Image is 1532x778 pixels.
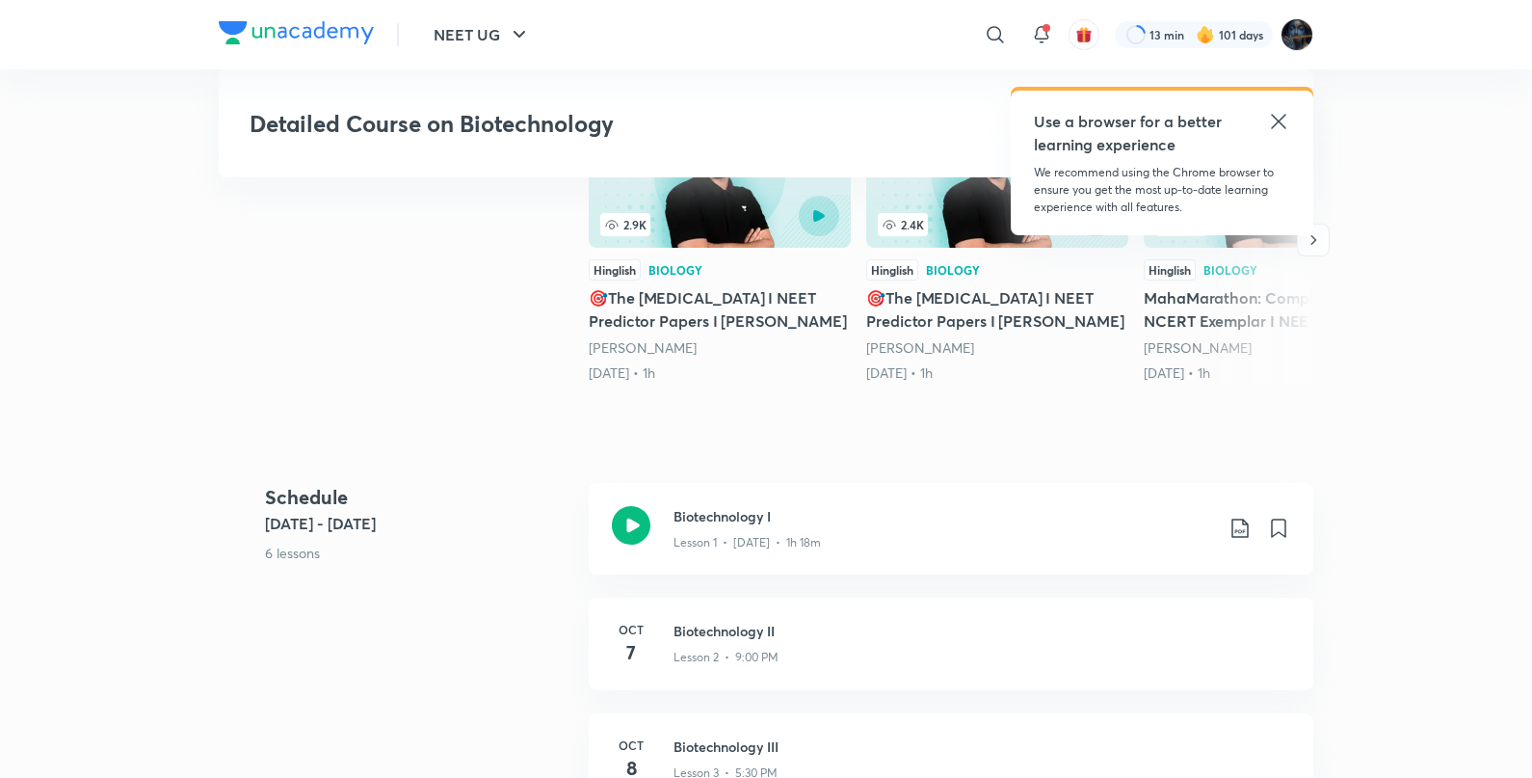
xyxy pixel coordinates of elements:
[866,97,1128,383] a: 2.4KHinglishBiology🎯The [MEDICAL_DATA] I NEET Predictor Papers I [PERSON_NAME][PERSON_NAME][DATE]...
[589,363,851,383] div: 17th Apr • 1h
[866,97,1128,383] a: 🎯The HMS I NEET Predictor Papers I Pranav Pundarik
[648,264,702,276] div: Biology
[1069,19,1099,50] button: avatar
[1144,338,1252,357] a: [PERSON_NAME]
[589,483,1313,598] a: Biotechnology ILesson 1 • [DATE] • 1h 18m
[589,338,851,358] div: Pranav Pundarik
[1034,110,1226,156] h5: Use a browser for a better learning experience
[674,621,1290,641] h3: Biotechnology II
[878,213,928,236] span: 2.4K
[1144,259,1196,281] div: Hinglish
[589,97,851,383] a: 🎯The HMS I NEET Predictor Papers I Pranav Pundarik
[674,506,1213,526] h3: Biotechnology I
[1144,97,1406,383] a: MahaMarathon: Complete Class XII NCERT Exemplar I NEET 2025
[1144,286,1406,333] h5: MahaMarathon: Complete Class XII NCERT Exemplar I NEET 2025
[250,110,1004,138] h3: Detailed Course on Biotechnology
[265,543,573,563] p: 6 lessons
[926,264,980,276] div: Biology
[1144,97,1406,383] a: 3.9KHinglishBiologyMahaMarathon: Complete Class XII NCERT Exemplar I NEET 2025[PERSON_NAME][DATE]...
[589,97,851,383] a: 2.9KHinglishBiology🎯The [MEDICAL_DATA] I NEET Predictor Papers I [PERSON_NAME][PERSON_NAME][DATE]...
[589,259,641,281] div: Hinglish
[265,483,573,512] h4: Schedule
[866,338,1128,358] div: Pranav Pundarik
[1034,164,1290,216] p: We recommend using the Chrome browser to ensure you get the most up-to-date learning experience w...
[422,15,542,54] button: NEET UG
[219,21,374,49] a: Company Logo
[612,621,650,638] h6: Oct
[674,737,1290,757] h3: Biotechnology III
[612,737,650,754] h6: Oct
[265,512,573,535] h5: [DATE] - [DATE]
[589,338,697,357] a: [PERSON_NAME]
[1144,338,1406,358] div: Pranav Pundarik
[1281,18,1313,51] img: Purnima Sharma
[219,21,374,44] img: Company Logo
[589,286,851,333] h5: 🎯The [MEDICAL_DATA] I NEET Predictor Papers I [PERSON_NAME]
[612,638,650,667] h4: 7
[600,213,650,236] span: 2.9K
[866,338,974,357] a: [PERSON_NAME]
[674,534,821,551] p: Lesson 1 • [DATE] • 1h 18m
[866,286,1128,333] h5: 🎯The [MEDICAL_DATA] I NEET Predictor Papers I [PERSON_NAME]
[589,598,1313,713] a: Oct7Biotechnology IILesson 2 • 9:00 PM
[1196,25,1215,44] img: streak
[1144,363,1406,383] div: 22nd Apr • 1h
[1075,26,1093,43] img: avatar
[866,363,1128,383] div: 19th Apr • 1h
[866,259,918,281] div: Hinglish
[674,649,779,666] p: Lesson 2 • 9:00 PM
